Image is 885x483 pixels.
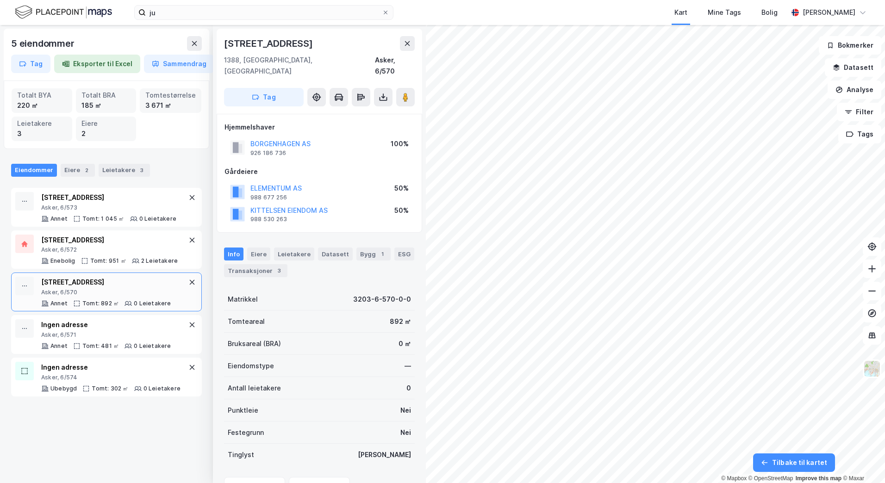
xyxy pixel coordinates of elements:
[250,216,287,223] div: 988 530 263
[50,385,77,392] div: Ubebygd
[11,36,76,51] div: 5 eiendommer
[819,36,881,55] button: Bokmerker
[146,6,382,19] input: Søk på adresse, matrikkel, gårdeiere, leietakere eller personer
[400,405,411,416] div: Nei
[394,183,409,194] div: 50%
[224,55,375,77] div: 1388, [GEOGRAPHIC_DATA], [GEOGRAPHIC_DATA]
[145,100,196,111] div: 3 671 ㎡
[863,360,881,378] img: Z
[378,249,387,259] div: 1
[839,439,885,483] iframe: Chat Widget
[405,360,411,372] div: —
[41,289,171,296] div: Asker, 6/570
[81,100,131,111] div: 185 ㎡
[228,449,254,460] div: Tinglyst
[17,129,67,139] div: 3
[228,427,264,438] div: Festegrunn
[825,58,881,77] button: Datasett
[17,90,67,100] div: Totalt BYA
[748,475,793,482] a: OpenStreetMap
[15,4,112,20] img: logo.f888ab2527a4732fd821a326f86c7f29.svg
[356,248,391,260] div: Bygg
[82,342,119,350] div: Tomt: 481 ㎡
[139,215,176,223] div: 0 Leietakere
[90,257,126,265] div: Tomt: 951 ㎡
[134,342,171,350] div: 0 Leietakere
[99,164,150,177] div: Leietakere
[224,36,315,51] div: [STREET_ADDRESS]
[400,427,411,438] div: Nei
[228,383,281,394] div: Antall leietakere
[41,277,171,288] div: [STREET_ADDRESS]
[358,449,411,460] div: [PERSON_NAME]
[375,55,415,77] div: Asker, 6/570
[228,316,265,327] div: Tomteareal
[144,55,214,73] button: Sammendrag
[761,7,778,18] div: Bolig
[394,248,414,260] div: ESG
[50,300,68,307] div: Annet
[41,235,178,246] div: [STREET_ADDRESS]
[274,266,284,275] div: 3
[708,7,741,18] div: Mine Tags
[394,205,409,216] div: 50%
[81,118,131,129] div: Eiere
[390,316,411,327] div: 892 ㎡
[250,194,287,201] div: 988 677 256
[82,166,91,175] div: 2
[228,405,258,416] div: Punktleie
[50,342,68,350] div: Annet
[92,385,128,392] div: Tomt: 302 ㎡
[41,331,171,339] div: Asker, 6/571
[796,475,841,482] a: Improve this map
[61,164,95,177] div: Eiere
[224,248,243,260] div: Info
[17,118,67,129] div: Leietakere
[353,294,411,305] div: 3203-6-570-0-0
[753,453,835,472] button: Tilbake til kartet
[137,166,146,175] div: 3
[81,129,131,139] div: 2
[141,257,178,265] div: 2 Leietakere
[803,7,855,18] div: [PERSON_NAME]
[391,138,409,149] div: 100%
[224,88,304,106] button: Tag
[82,300,119,307] div: Tomt: 892 ㎡
[50,257,75,265] div: Enebolig
[224,264,287,277] div: Transaksjoner
[837,103,881,121] button: Filter
[41,246,178,254] div: Asker, 6/572
[247,248,270,260] div: Eiere
[399,338,411,349] div: 0 ㎡
[838,125,881,143] button: Tags
[17,100,67,111] div: 220 ㎡
[41,192,176,203] div: [STREET_ADDRESS]
[228,338,281,349] div: Bruksareal (BRA)
[41,362,181,373] div: Ingen adresse
[224,122,414,133] div: Hjemmelshaver
[406,383,411,394] div: 0
[41,319,171,330] div: Ingen adresse
[674,7,687,18] div: Kart
[224,166,414,177] div: Gårdeiere
[143,385,181,392] div: 0 Leietakere
[145,90,196,100] div: Tomtestørrelse
[274,248,314,260] div: Leietakere
[250,149,286,157] div: 926 186 736
[11,55,50,73] button: Tag
[41,374,181,381] div: Asker, 6/574
[11,164,57,177] div: Eiendommer
[54,55,140,73] button: Eksporter til Excel
[82,215,125,223] div: Tomt: 1 045 ㎡
[81,90,131,100] div: Totalt BRA
[228,360,274,372] div: Eiendomstype
[228,294,258,305] div: Matrikkel
[134,300,171,307] div: 0 Leietakere
[318,248,353,260] div: Datasett
[828,80,881,99] button: Analyse
[41,204,176,211] div: Asker, 6/573
[50,215,68,223] div: Annet
[721,475,747,482] a: Mapbox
